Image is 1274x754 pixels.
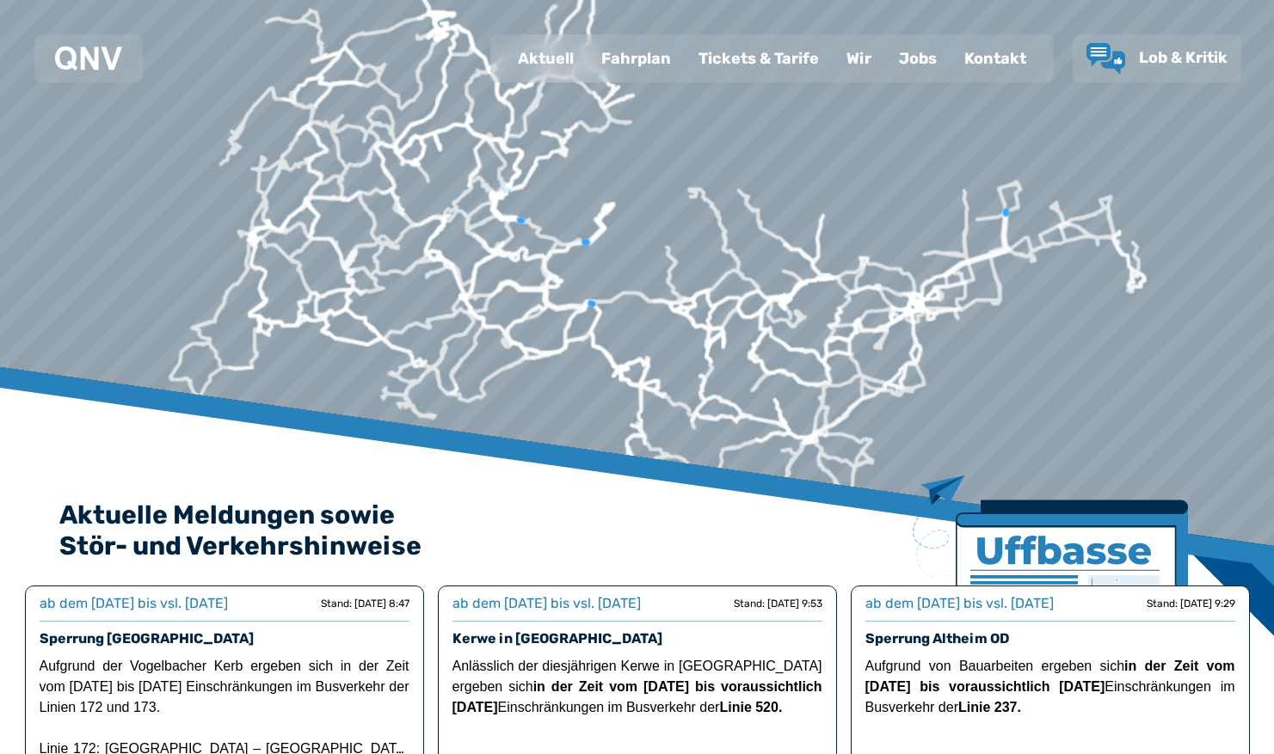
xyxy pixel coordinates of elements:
[951,36,1040,81] a: Kontakt
[55,46,122,70] img: QNV Logo
[1147,597,1235,610] div: Stand: [DATE] 9:29
[504,36,588,81] a: Aktuell
[452,630,662,647] a: Kerwe in [GEOGRAPHIC_DATA]
[452,679,822,714] strong: in der Zeit vom [DATE] bis voraussichtlich [DATE]
[452,659,822,714] span: Anlässlich der diesjährigen Kerwe in [GEOGRAPHIC_DATA] ergeben sich Einschränkungen im Busverkehr...
[452,593,641,614] div: ab dem [DATE] bis vsl. [DATE]
[1139,48,1228,67] span: Lob & Kritik
[833,36,885,81] a: Wir
[865,630,1009,647] a: Sperrung Altheim OD
[40,593,228,614] div: ab dem [DATE] bis vsl. [DATE]
[1086,43,1228,74] a: Lob & Kritik
[734,597,822,610] div: Stand: [DATE] 9:53
[588,36,685,81] a: Fahrplan
[865,659,1235,714] span: Aufgrund von Bauarbeiten ergeben sich Einschränkungen im Busverkehr der
[885,36,951,81] a: Jobs
[913,475,1188,690] img: Zeitung mit Titel Uffbase
[958,700,1021,714] strong: Linie 237.
[685,36,833,81] a: Tickets & Tarife
[40,659,409,714] span: Aufgrund der Vogelbacher Kerb ergeben sich in der Zeit vom [DATE] bis [DATE] Einschränkungen im B...
[321,597,409,610] div: Stand: [DATE] 8:47
[40,630,254,647] a: Sperrung [GEOGRAPHIC_DATA]
[55,41,122,76] a: QNV Logo
[59,500,1216,561] h2: Aktuelle Meldungen sowie Stör- und Verkehrshinweise
[719,700,782,714] strong: Linie 520.
[865,659,1235,694] strong: in der Zeit vom [DATE] bis voraussichtlich [DATE]
[865,593,1054,614] div: ab dem [DATE] bis vsl. [DATE]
